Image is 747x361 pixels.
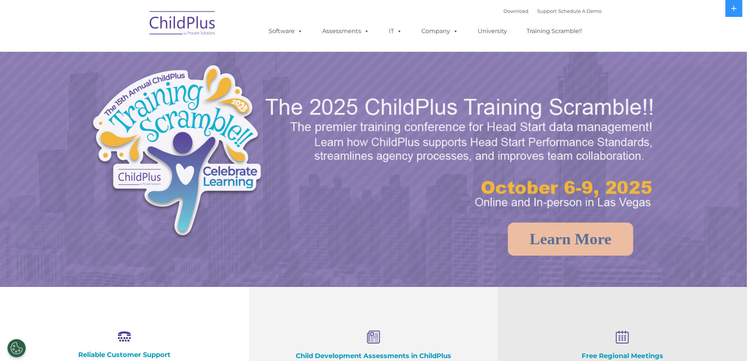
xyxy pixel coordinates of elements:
[519,24,589,39] a: Training Scramble!!
[7,339,26,357] button: Cookies Settings
[146,6,219,43] img: ChildPlus by Procare Solutions
[286,352,462,360] h4: Child Development Assessments in ChildPlus
[503,8,528,14] a: Download
[381,24,409,39] a: IT
[508,223,633,256] a: Learn More
[414,24,466,39] a: Company
[315,24,377,39] a: Assessments
[37,351,212,359] h4: Reliable Customer Support
[503,8,601,14] font: |
[558,8,601,14] a: Schedule A Demo
[470,24,514,39] a: University
[261,24,310,39] a: Software
[537,8,557,14] a: Support
[535,352,710,360] h4: Free Regional Meetings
